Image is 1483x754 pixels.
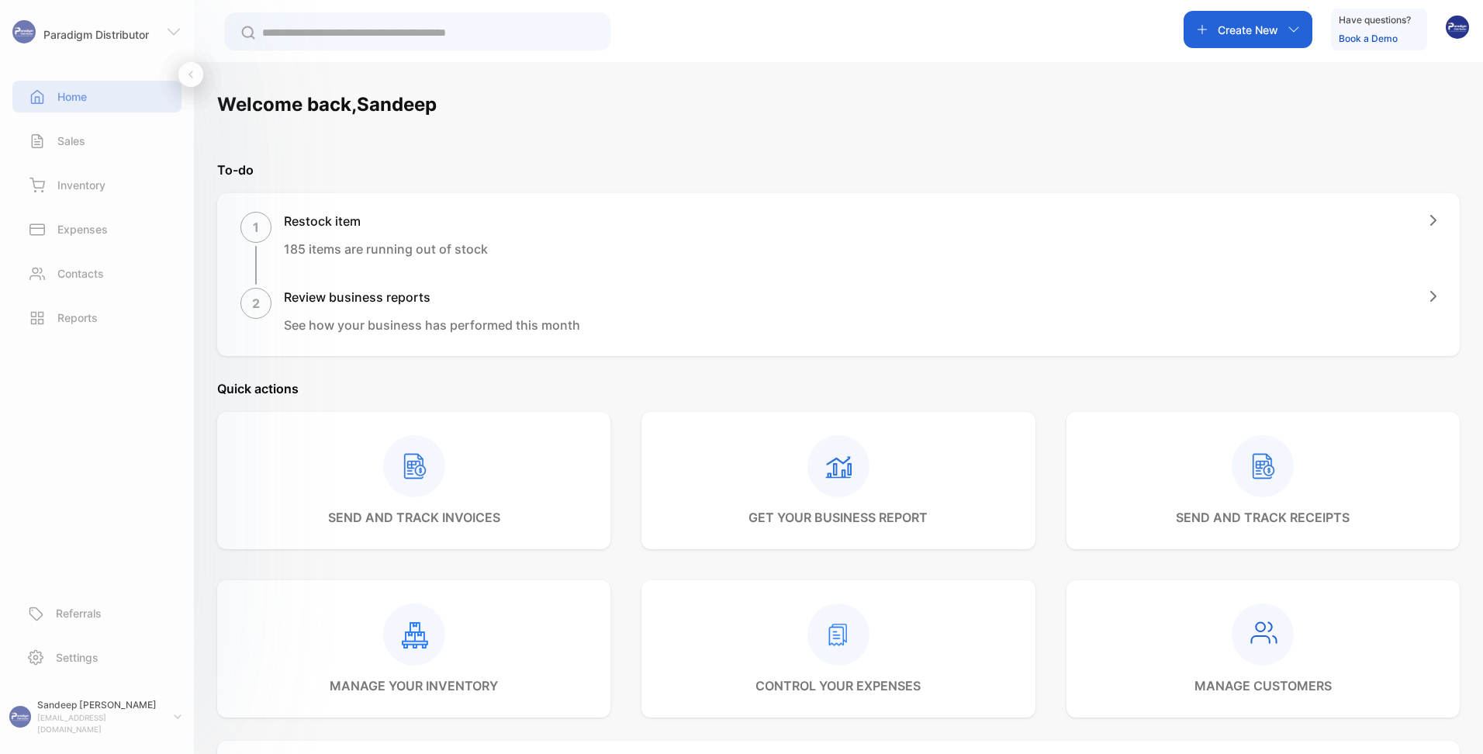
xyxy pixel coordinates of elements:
[284,212,488,230] h1: Restock item
[748,508,928,527] p: get your business report
[57,88,87,105] p: Home
[1339,33,1398,44] a: Book a Demo
[284,288,580,306] h1: Review business reports
[1194,676,1332,695] p: manage customers
[57,133,85,149] p: Sales
[57,177,105,193] p: Inventory
[328,508,500,527] p: send and track invoices
[37,698,161,712] p: Sandeep [PERSON_NAME]
[1184,11,1312,48] button: Create New
[217,91,437,119] h1: Welcome back, Sandeep
[37,712,161,735] p: [EMAIL_ADDRESS][DOMAIN_NAME]
[755,676,921,695] p: control your expenses
[1339,12,1411,28] p: Have questions?
[1446,16,1469,39] img: avatar
[12,20,36,43] img: logo
[57,310,98,326] p: Reports
[43,26,149,43] p: Paradigm Distributor
[284,240,488,258] p: 185 items are running out of stock
[57,265,104,282] p: Contacts
[253,218,259,237] p: 1
[252,294,260,313] p: 2
[1176,508,1350,527] p: send and track receipts
[1218,22,1278,38] p: Create New
[56,605,102,621] p: Referrals
[284,316,580,334] p: See how your business has performed this month
[217,379,1460,398] p: Quick actions
[57,221,108,237] p: Expenses
[1446,11,1469,48] button: avatar
[217,161,1460,179] p: To-do
[9,706,31,728] img: profile
[56,649,99,666] p: Settings
[330,676,498,695] p: manage your inventory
